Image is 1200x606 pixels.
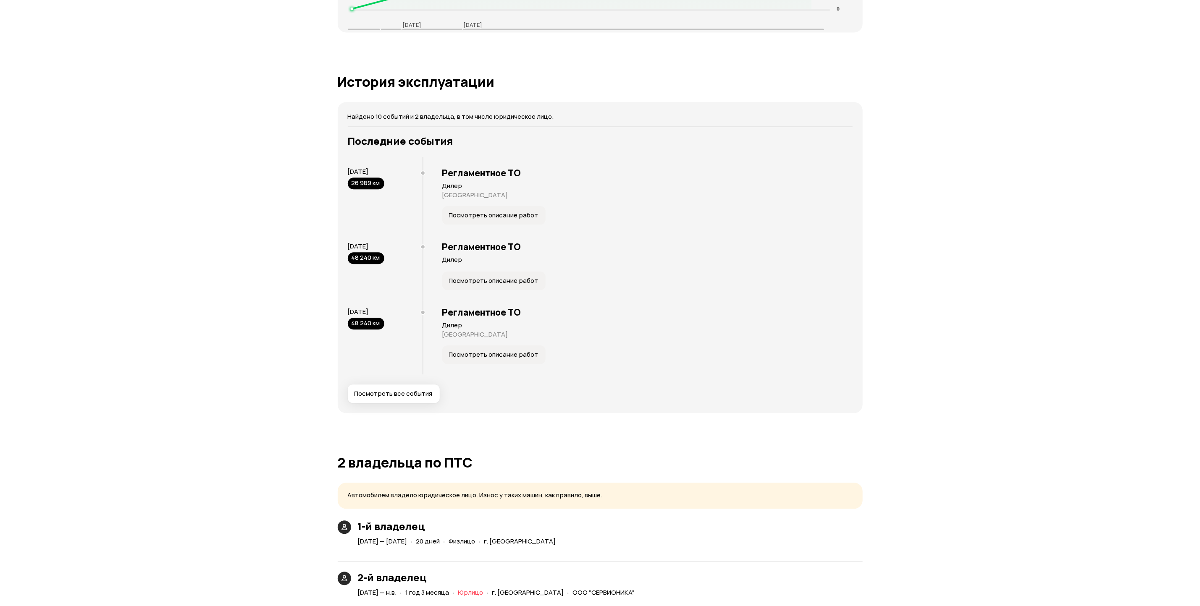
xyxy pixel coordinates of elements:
[348,307,369,316] span: [DATE]
[338,74,863,89] h1: История эксплуатации
[406,588,449,597] span: 1 год 3 месяца
[348,112,853,121] p: Найдено 10 событий и 2 владельца, в том числе юридическое лицо.
[416,537,440,546] span: 20 дней
[449,537,475,546] span: Физлицо
[442,330,853,339] p: [GEOGRAPHIC_DATA]
[402,21,421,29] p: [DATE]
[442,307,853,318] h3: Регламентное ТО
[358,537,407,546] span: [DATE] — [DATE]
[442,206,546,225] button: Посмотреть описание работ
[837,5,840,12] tspan: 0
[487,585,489,599] span: ·
[444,534,446,548] span: ·
[400,585,402,599] span: ·
[348,384,440,403] button: Посмотреть все события
[442,272,546,290] button: Посмотреть описание работ
[449,277,538,285] span: Посмотреть описание работ
[358,520,559,532] h3: 1-й владелец
[442,182,853,190] p: Дилер
[442,167,853,178] h3: Регламентное ТО
[338,455,863,470] h1: 2 владельца по ПТС
[573,588,635,597] span: ООО "СЕРВИОНИКА"
[442,241,853,252] h3: Регламентное ТО
[449,211,538,219] span: Посмотреть описание работ
[442,345,546,364] button: Посмотреть описание работ
[453,585,455,599] span: ·
[484,537,556,546] span: г. [GEOGRAPHIC_DATA]
[463,21,482,29] p: [DATE]
[567,585,570,599] span: ·
[348,242,369,251] span: [DATE]
[442,256,853,264] p: Дилер
[411,534,413,548] span: ·
[348,167,369,176] span: [DATE]
[358,588,397,597] span: [DATE] — н.в.
[449,350,538,359] span: Посмотреть описание работ
[458,588,483,597] span: Юрлицо
[442,191,853,199] p: [GEOGRAPHIC_DATA]
[348,178,384,189] div: 26 989 км
[479,534,481,548] span: ·
[348,135,853,147] h3: Последние события
[348,318,384,329] div: 48 240 км
[492,588,564,597] span: г. [GEOGRAPHIC_DATA]
[348,491,853,500] p: Автомобилем владело юридическое лицо. Износ у таких машин, как правило, выше.
[348,252,384,264] div: 48 240 км
[358,572,638,583] h3: 2-й владелец
[442,321,853,329] p: Дилер
[354,389,433,398] span: Посмотреть все события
